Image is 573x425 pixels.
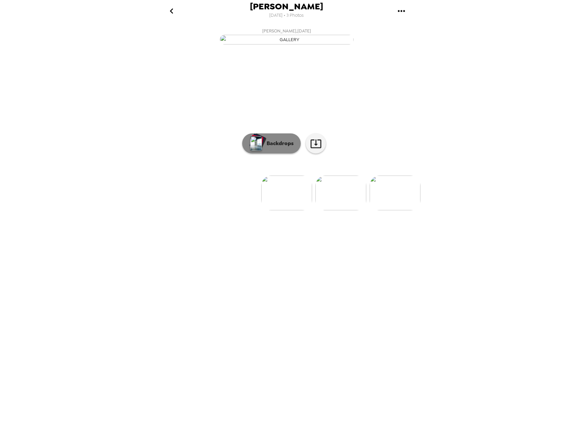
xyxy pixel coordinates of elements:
[262,27,311,35] span: [PERSON_NAME] , [DATE]
[220,35,354,44] img: gallery
[242,133,301,153] button: Backdrops
[250,2,323,11] span: [PERSON_NAME]
[263,139,294,147] p: Backdrops
[370,176,420,210] img: gallery
[261,176,312,210] img: gallery
[269,11,304,20] span: [DATE] • 3 Photos
[153,25,420,46] button: [PERSON_NAME],[DATE]
[315,176,366,210] img: gallery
